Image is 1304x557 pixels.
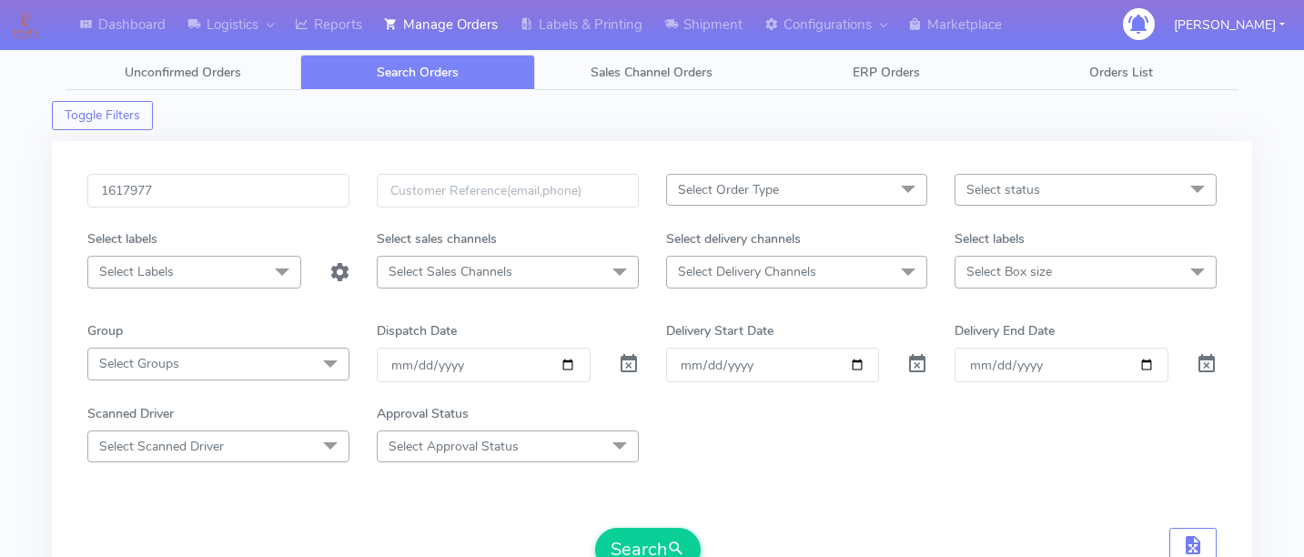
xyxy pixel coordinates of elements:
button: [PERSON_NAME] [1160,6,1299,44]
label: Group [87,321,123,340]
ul: Tabs [66,55,1238,90]
label: Delivery End Date [955,321,1055,340]
span: Select Sales Channels [389,263,512,280]
span: Select Scanned Driver [99,438,224,455]
span: Select Approval Status [389,438,519,455]
label: Scanned Driver [87,404,174,423]
label: Select delivery channels [666,229,801,248]
span: Search Orders [377,64,459,81]
label: Select labels [955,229,1025,248]
label: Select sales channels [377,229,497,248]
span: Unconfirmed Orders [125,64,241,81]
input: Order Id [87,174,349,208]
span: Select Groups [99,355,179,372]
span: Select Order Type [678,181,779,198]
span: Select Box size [966,263,1052,280]
label: Dispatch Date [377,321,457,340]
span: Select Labels [99,263,174,280]
span: ERP Orders [853,64,920,81]
label: Select labels [87,229,157,248]
span: Sales Channel Orders [591,64,713,81]
label: Delivery Start Date [666,321,773,340]
span: Orders List [1089,64,1153,81]
input: Customer Reference(email,phone) [377,174,639,208]
span: Select Delivery Channels [678,263,816,280]
label: Approval Status [377,404,469,423]
button: Toggle Filters [52,101,153,130]
span: Select status [966,181,1040,198]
